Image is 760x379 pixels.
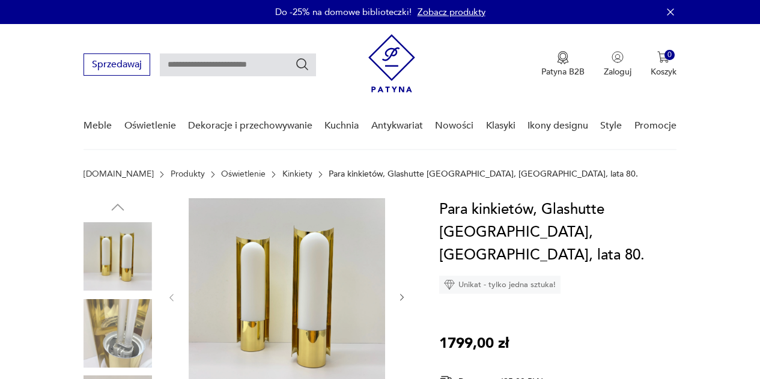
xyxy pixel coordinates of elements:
[435,103,473,149] a: Nowości
[444,279,455,290] img: Ikona diamentu
[171,169,205,179] a: Produkty
[368,34,415,92] img: Patyna - sklep z meblami i dekoracjami vintage
[84,53,150,76] button: Sprzedawaj
[612,51,624,63] img: Ikonka użytkownika
[84,299,152,368] img: Zdjęcie produktu Para kinkietów, Glashutte Limburg, Niemcy, lata 80.
[604,66,631,77] p: Zaloguj
[527,103,588,149] a: Ikony designu
[486,103,515,149] a: Klasyki
[557,51,569,64] img: Ikona medalu
[541,51,585,77] button: Patyna B2B
[541,51,585,77] a: Ikona medaluPatyna B2B
[188,103,312,149] a: Dekoracje i przechowywanie
[600,103,622,149] a: Style
[84,169,154,179] a: [DOMAIN_NAME]
[651,66,676,77] p: Koszyk
[664,50,675,60] div: 0
[282,169,312,179] a: Kinkiety
[657,51,669,63] img: Ikona koszyka
[371,103,423,149] a: Antykwariat
[84,222,152,291] img: Zdjęcie produktu Para kinkietów, Glashutte Limburg, Niemcy, lata 80.
[439,276,561,294] div: Unikat - tylko jedna sztuka!
[634,103,676,149] a: Promocje
[418,6,485,18] a: Zobacz produkty
[439,198,676,267] h1: Para kinkietów, Glashutte [GEOGRAPHIC_DATA], [GEOGRAPHIC_DATA], lata 80.
[221,169,266,179] a: Oświetlenie
[295,57,309,71] button: Szukaj
[84,103,112,149] a: Meble
[651,51,676,77] button: 0Koszyk
[275,6,412,18] p: Do -25% na domowe biblioteczki!
[124,103,176,149] a: Oświetlenie
[84,61,150,70] a: Sprzedawaj
[541,66,585,77] p: Patyna B2B
[324,103,359,149] a: Kuchnia
[329,169,638,179] p: Para kinkietów, Glashutte [GEOGRAPHIC_DATA], [GEOGRAPHIC_DATA], lata 80.
[439,332,509,355] p: 1799,00 zł
[604,51,631,77] button: Zaloguj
